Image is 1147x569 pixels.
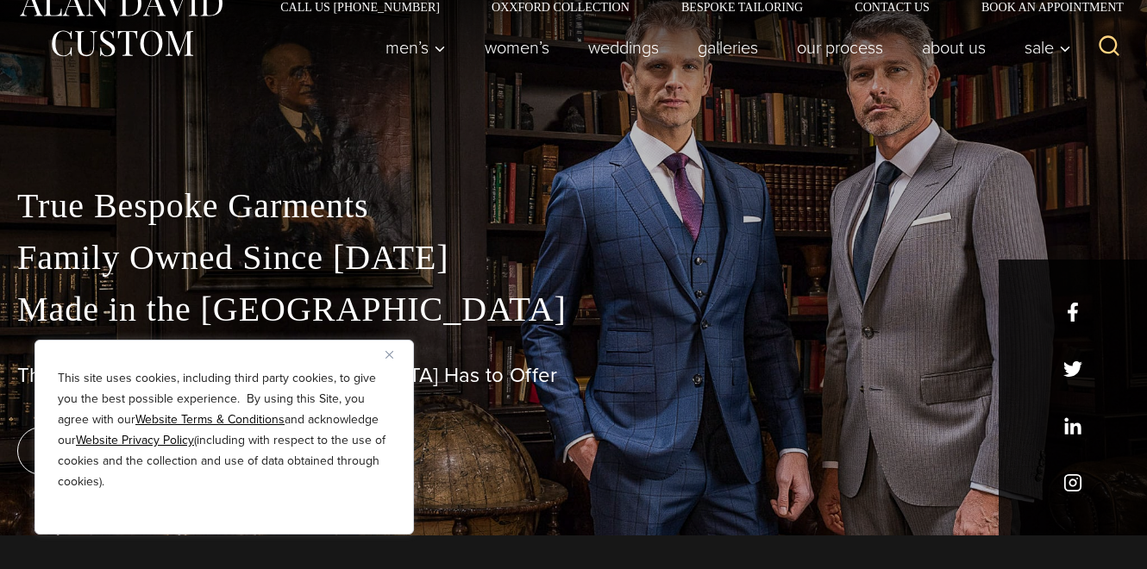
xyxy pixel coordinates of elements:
[1006,30,1081,65] button: Sale sub menu toggle
[903,30,1006,65] a: About Us
[829,1,956,13] a: Contact Us
[956,1,1130,13] a: Book an Appointment
[679,30,778,65] a: Galleries
[254,1,1130,13] nav: Secondary Navigation
[17,180,1130,335] p: True Bespoke Garments Family Owned Since [DATE] Made in the [GEOGRAPHIC_DATA]
[17,363,1130,388] h1: The Best Custom Suits [GEOGRAPHIC_DATA] Has to Offer
[367,30,1081,65] nav: Primary Navigation
[466,1,655,13] a: Oxxford Collection
[655,1,829,13] a: Bespoke Tailoring
[58,368,391,492] p: This site uses cookies, including third party cookies, to give you the best possible experience. ...
[778,30,903,65] a: Our Process
[76,431,194,449] a: Website Privacy Policy
[569,30,679,65] a: weddings
[17,427,259,475] a: book an appointment
[385,344,406,365] button: Close
[254,1,466,13] a: Call Us [PHONE_NUMBER]
[135,410,285,428] a: Website Terms & Conditions
[1088,27,1130,68] button: View Search Form
[466,30,569,65] a: Women’s
[385,351,393,359] img: Close
[367,30,466,65] button: Men’s sub menu toggle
